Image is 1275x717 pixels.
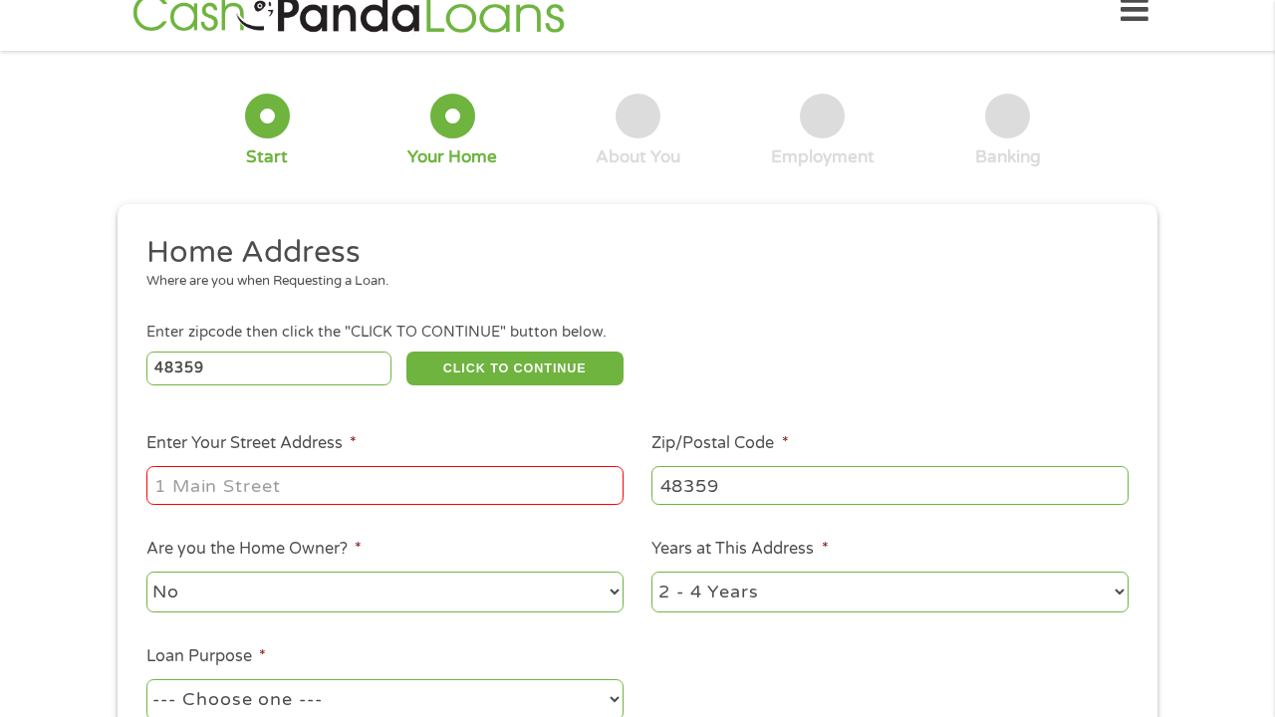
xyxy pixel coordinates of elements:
div: Banking [975,146,1041,168]
label: Years at This Address [651,539,828,560]
div: Employment [771,146,875,168]
button: CLICK TO CONTINUE [406,352,624,385]
div: Your Home [407,146,497,168]
div: Where are you when Requesting a Loan. [146,272,1115,292]
div: Enter zipcode then click the "CLICK TO CONTINUE" button below. [146,322,1129,344]
div: About You [596,146,680,168]
input: Enter Zipcode (e.g 01510) [146,352,392,385]
h2: Home Address [146,233,1115,273]
input: 1 Main Street [146,466,624,504]
label: Zip/Postal Code [651,433,788,454]
label: Enter Your Street Address [146,433,357,454]
label: Loan Purpose [146,646,266,667]
label: Are you the Home Owner? [146,539,362,560]
div: Start [246,146,288,168]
